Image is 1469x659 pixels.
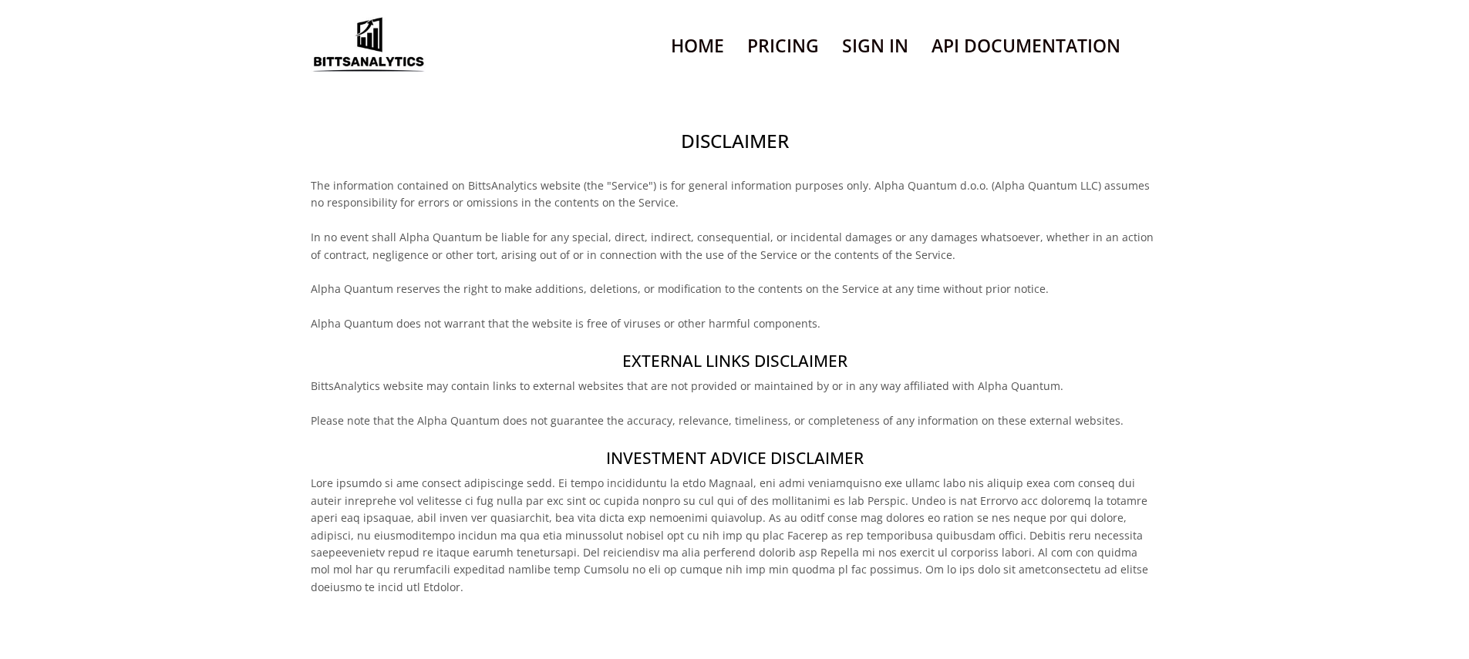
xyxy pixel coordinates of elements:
[311,447,1158,469] h4: Investment Advice Disclaimer
[311,106,1158,613] div: The information contained on BittsAnalytics website (the "Service") is for general information pu...
[747,26,819,66] a: Pricing
[311,128,1158,154] h2: Disclaimer
[842,26,908,66] a: Sign In
[311,350,1158,372] h4: External links disclaimer
[932,26,1120,66] a: API Documentation
[671,26,724,66] a: Home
